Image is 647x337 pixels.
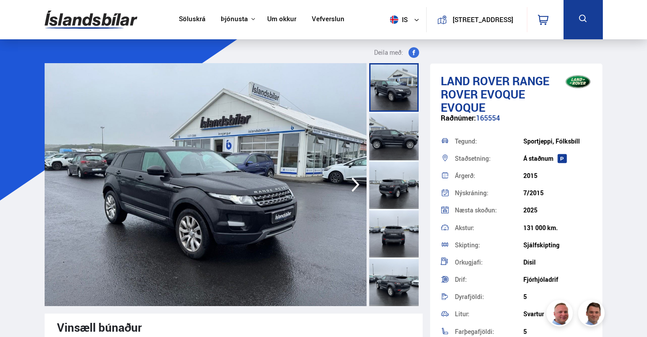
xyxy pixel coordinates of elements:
[455,173,523,179] div: Árgerð:
[523,328,592,335] div: 5
[523,293,592,300] div: 5
[548,301,574,328] img: siFngHWaQ9KaOqBr.png
[455,294,523,300] div: Dyrafjöldi:
[579,301,606,328] img: FbJEzSuNWCJXmdc-.webp
[523,155,592,162] div: Á staðnum
[523,138,592,145] div: Sportjeppi, Fólksbíll
[267,15,296,24] a: Um okkur
[455,138,523,144] div: Tegund:
[455,190,523,196] div: Nýskráning:
[450,16,515,23] button: [STREET_ADDRESS]
[45,5,137,34] img: G0Ugv5HjCgRt.svg
[441,113,476,123] span: Raðnúmer:
[57,321,411,334] div: Vinsæll búnaður
[45,63,367,306] img: 3356880.jpeg
[371,47,423,58] button: Deila með:
[523,207,592,214] div: 2025
[455,225,523,231] div: Akstur:
[455,311,523,317] div: Litur:
[455,276,523,283] div: Drif:
[560,68,596,95] img: brand logo
[312,15,344,24] a: Vefverslun
[523,310,592,318] div: Svartur
[523,172,592,179] div: 2015
[455,207,523,213] div: Næsta skoðun:
[431,7,522,32] a: [STREET_ADDRESS]
[523,224,592,231] div: 131 000 km.
[523,276,592,283] div: Fjórhjóladrif
[523,189,592,197] div: 7/2015
[441,73,510,89] span: Land Rover
[523,259,592,266] div: Dísil
[455,155,523,162] div: Staðsetning:
[441,114,592,131] div: 165554
[386,7,426,33] button: is
[221,15,248,23] button: Þjónusta
[386,15,409,24] span: is
[523,242,592,249] div: Sjálfskipting
[455,242,523,248] div: Skipting:
[455,259,523,265] div: Orkugjafi:
[390,15,398,24] img: svg+xml;base64,PHN2ZyB4bWxucz0iaHR0cDovL3d3dy53My5vcmcvMjAwMC9zdmciIHdpZHRoPSI1MTIiIGhlaWdodD0iNT...
[374,47,403,58] span: Deila með:
[179,15,205,24] a: Söluskrá
[441,73,549,115] span: Range Rover Evoque EVOQUE
[455,329,523,335] div: Farþegafjöldi:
